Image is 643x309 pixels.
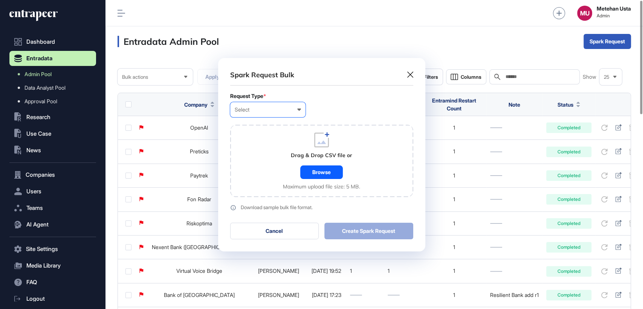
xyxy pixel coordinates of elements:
[241,205,313,210] div: Download sample bulk file format.
[283,184,360,190] div: Maximum upload file size: 5 MB.
[300,165,343,179] div: Browse
[230,223,319,239] button: Cancel
[230,205,413,211] a: Download sample bulk file format.
[230,93,413,99] div: Request Type
[235,107,301,113] div: Select
[230,70,294,80] div: Spark Request Bulk
[291,152,352,159] div: Drag & Drop CSV file or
